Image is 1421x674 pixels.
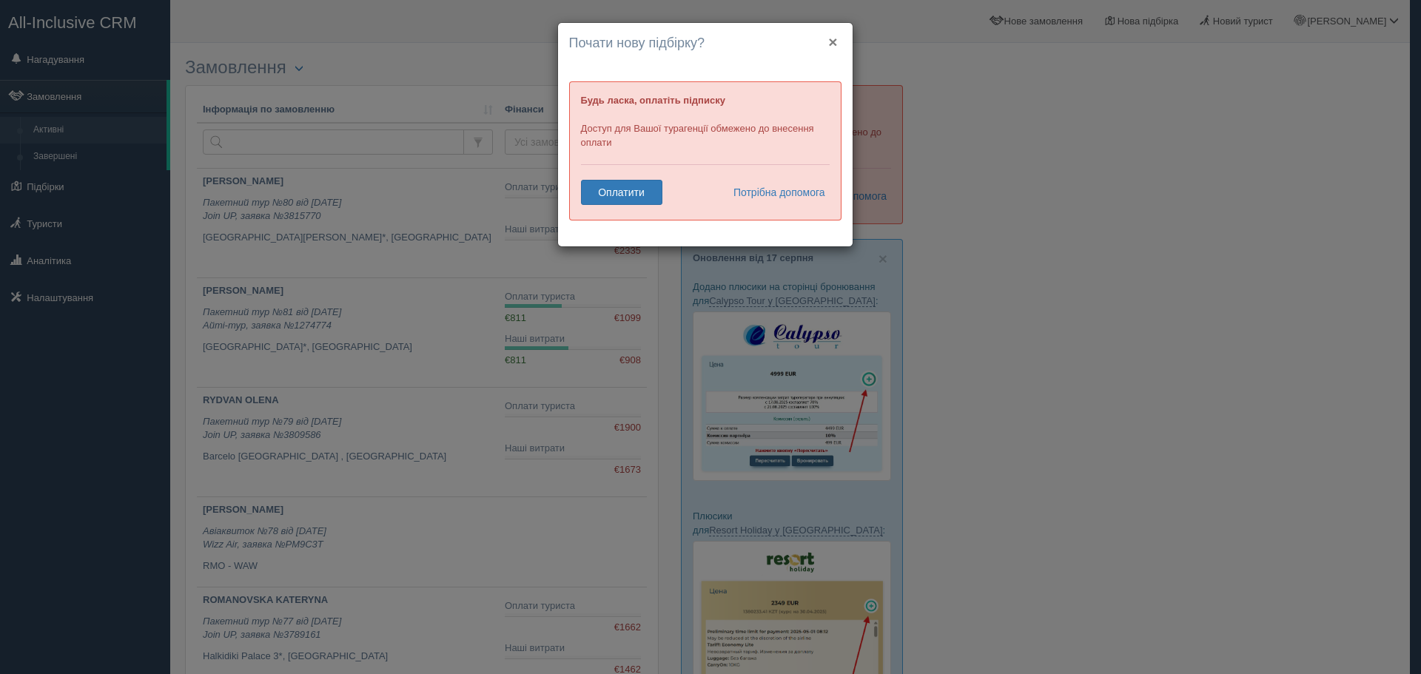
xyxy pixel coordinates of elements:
[724,180,826,205] a: Потрібна допомога
[581,95,725,106] b: Будь ласка, оплатіть підписку
[828,34,837,50] button: ×
[581,180,662,205] a: Оплатити
[569,81,841,220] div: Доступ для Вашої турагенції обмежено до внесення оплати
[569,34,841,53] h4: Почати нову підбірку?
